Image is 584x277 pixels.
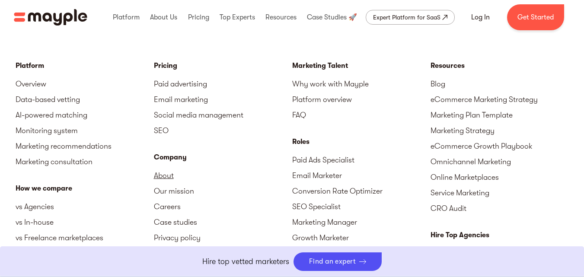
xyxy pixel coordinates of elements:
a: Marketing recommendations [16,138,154,154]
a: Email marketing [154,92,292,107]
a: SEO Specialist [292,199,431,214]
div: Roles [292,137,431,147]
a: FAQ [292,107,431,123]
a: SEO [154,123,292,138]
a: home [14,9,87,25]
img: Mayple logo [14,9,87,25]
a: eCommerce Marketing Strategy [431,92,569,107]
a: Omnichannel Marketing [431,154,569,169]
div: Expert Platform for SaaS [373,12,440,22]
a: Paid Ads Specialist [292,152,431,168]
a: Data-based vetting [16,92,154,107]
div: Resources [263,3,299,31]
a: Conversion Rate Optimizer [292,183,431,199]
div: Resources [431,60,569,71]
a: Get Started [507,4,564,30]
a: Pricing [154,60,292,71]
a: Why work with Mayple [292,76,431,92]
a: Marketing Plan Template [431,107,569,123]
a: About [154,168,292,183]
a: Expert Platform for SaaS [366,10,455,25]
a: Social media management [154,107,292,123]
a: Paid advertising [154,76,292,92]
a: Service Marketing [431,185,569,201]
a: Growth Marketer [292,230,431,245]
div: Platform [111,3,142,31]
div: How we compare [16,183,154,194]
a: Careers [154,199,292,214]
a: Privacy policy [154,230,292,245]
div: Company [154,152,292,162]
a: Platform overview [292,92,431,107]
a: Email Marketer [292,168,431,183]
a: vs Freelance marketplaces [16,230,154,245]
a: AI-powered matching [16,107,154,123]
a: Terms of use [154,245,292,261]
a: CRO Audit [431,201,569,216]
a: vs Agencies [16,199,154,214]
a: vs In-house [16,214,154,230]
a: Case studies [154,214,292,230]
a: Marketing Manager [292,214,431,230]
div: Hire Top Agencies [431,230,569,240]
a: Our mission [154,183,292,199]
div: Marketing Talent [292,60,431,71]
div: Find an expert [309,258,356,266]
a: Blog [431,76,569,92]
a: eCommerce Growth Playbook [431,138,569,154]
div: About Us [148,3,179,31]
div: Pricing [186,3,211,31]
a: Log In [461,7,500,28]
a: Digital Marketing Agency [431,245,569,261]
div: Platform [16,60,154,71]
a: Online Marketplaces [431,169,569,185]
p: Hire top vetted marketers [202,256,289,267]
a: Marketing Strategy [431,123,569,138]
div: Top Experts [217,3,257,31]
a: Marketing consultation [16,154,154,169]
a: Social Media Manager [292,245,431,261]
a: Overview [16,76,154,92]
a: Monitoring system [16,123,154,138]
